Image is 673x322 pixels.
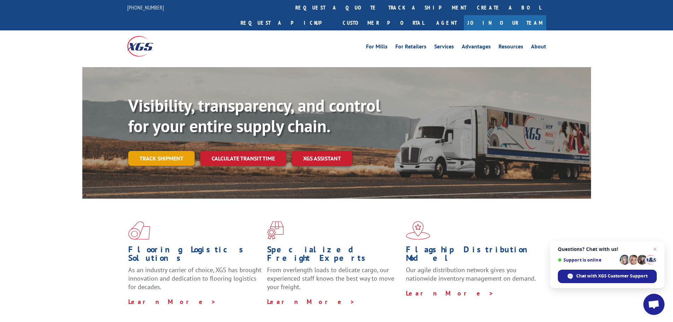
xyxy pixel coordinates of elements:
a: Track shipment [128,151,195,166]
img: xgs-icon-focused-on-flooring-red [267,221,284,240]
a: [PHONE_NUMBER] [127,4,164,11]
a: Resources [498,44,523,52]
b: Visibility, transparency, and control for your entire supply chain. [128,94,380,137]
a: Services [434,44,454,52]
span: Support is online [558,257,617,263]
h1: Flagship Distribution Model [406,245,539,266]
h1: Specialized Freight Experts [267,245,401,266]
a: XGS ASSISTANT [292,151,352,166]
a: Join Our Team [464,15,546,30]
a: Learn More > [267,298,355,306]
span: Chat with XGS Customer Support [576,273,648,279]
a: For Retailers [395,44,426,52]
a: Learn More > [128,298,216,306]
div: Chat with XGS Customer Support [558,270,657,283]
span: Close chat [651,245,659,253]
img: xgs-icon-total-supply-chain-intelligence-red [128,221,150,240]
a: Request a pickup [235,15,337,30]
a: Learn More > [406,289,494,297]
img: xgs-icon-flagship-distribution-model-red [406,221,430,240]
div: Open chat [643,294,665,315]
span: As an industry carrier of choice, XGS has brought innovation and dedication to flooring logistics... [128,266,261,291]
span: Questions? Chat with us! [558,246,657,252]
a: Customer Portal [337,15,429,30]
p: From overlength loads to delicate cargo, our experienced staff knows the best way to move your fr... [267,266,401,297]
h1: Flooring Logistics Solutions [128,245,262,266]
a: About [531,44,546,52]
a: Agent [429,15,464,30]
span: Our agile distribution network gives you nationwide inventory management on demand. [406,266,536,282]
a: Calculate transit time [200,151,286,166]
a: Advantages [462,44,491,52]
a: For Mills [366,44,388,52]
